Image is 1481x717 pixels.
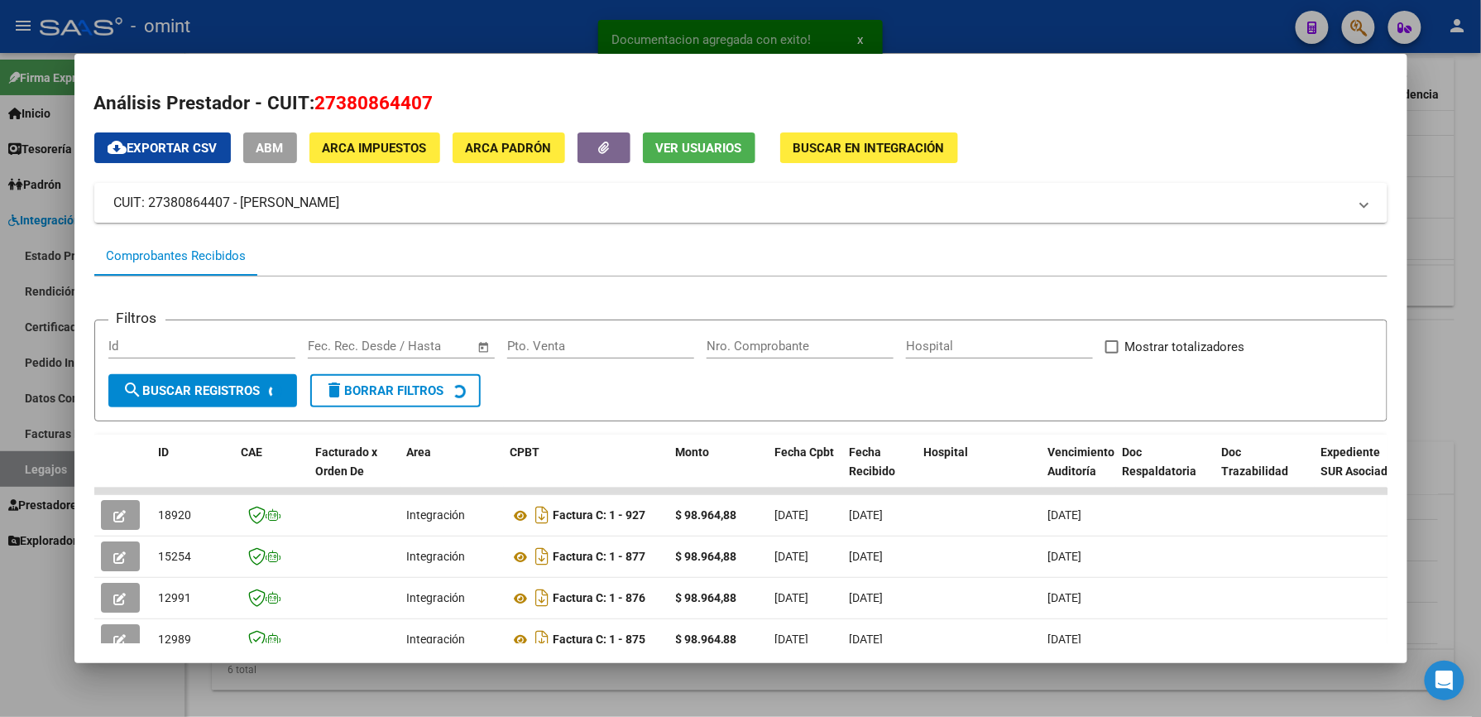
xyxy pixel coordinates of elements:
mat-expansion-panel-header: CUIT: 27380864407 - [PERSON_NAME] [94,183,1388,223]
span: CAE [242,445,263,459]
span: Mostrar totalizadores [1125,337,1245,357]
span: [DATE] [1048,550,1082,563]
span: Fecha Recibido [850,445,896,478]
span: ARCA Padrón [466,141,552,156]
strong: Factura C: 1 - 927 [554,509,646,522]
span: [DATE] [850,508,884,522]
button: Buscar Registros [108,374,297,407]
strong: $ 98.964,88 [676,508,737,522]
datatable-header-cell: Doc Trazabilidad [1215,435,1315,508]
span: ABM [256,141,284,156]
span: 15254 [159,550,192,563]
strong: $ 98.964,88 [676,550,737,563]
strong: Factura C: 1 - 876 [554,592,646,605]
span: Facturado x Orden De [316,445,378,478]
div: Open Intercom Messenger [1425,661,1464,700]
div: Comprobantes Recibidos [107,247,247,266]
span: Expediente SUR Asociado [1321,445,1395,478]
span: 12989 [159,633,192,646]
i: Descargar documento [532,585,554,611]
span: [DATE] [1048,633,1082,646]
datatable-header-cell: Hospital [918,435,1042,508]
datatable-header-cell: Vencimiento Auditoría [1042,435,1116,508]
strong: $ 98.964,88 [676,591,737,604]
mat-icon: cloud_download [108,137,127,157]
span: Borrar Filtros [325,383,444,398]
span: Doc Respaldatoria [1123,445,1197,478]
span: Integración [407,633,466,646]
span: 12991 [159,591,192,604]
mat-icon: search [123,380,143,400]
strong: $ 98.964,88 [676,633,737,646]
span: [DATE] [775,508,809,522]
button: Exportar CSV [94,132,231,163]
span: Doc Trazabilidad [1222,445,1289,478]
button: ARCA Impuestos [309,132,440,163]
span: Hospital [924,445,969,459]
span: [DATE] [1048,591,1082,604]
strong: Factura C: 1 - 875 [554,633,646,647]
span: Integración [407,508,466,522]
i: Descargar documento [532,543,554,570]
strong: Factura C: 1 - 877 [554,551,646,564]
span: [DATE] [775,633,809,646]
mat-icon: delete [325,380,345,400]
span: Area [407,445,432,459]
datatable-header-cell: Expediente SUR Asociado [1315,435,1406,508]
button: ABM [243,132,297,163]
span: Exportar CSV [108,141,218,156]
h3: Filtros [108,307,165,329]
datatable-header-cell: CAE [235,435,309,508]
span: [DATE] [1048,508,1082,522]
span: [DATE] [850,591,884,604]
span: Buscar en Integración [793,141,945,156]
button: Borrar Filtros [310,374,481,407]
button: ARCA Padrón [453,132,565,163]
input: Fecha fin [390,339,470,354]
button: Open calendar [474,338,493,357]
datatable-header-cell: Doc Respaldatoria [1116,435,1215,508]
span: CPBT [510,445,540,459]
datatable-header-cell: Facturado x Orden De [309,435,400,508]
datatable-header-cell: ID [152,435,235,508]
span: ARCA Impuestos [323,141,427,156]
span: [DATE] [775,550,809,563]
span: Vencimiento Auditoría [1048,445,1115,478]
span: 18920 [159,508,192,522]
datatable-header-cell: Monto [669,435,769,508]
span: Monto [676,445,710,459]
span: 27380864407 [315,92,434,113]
datatable-header-cell: Fecha Cpbt [769,435,843,508]
datatable-header-cell: CPBT [504,435,669,508]
span: Fecha Cpbt [775,445,835,459]
span: [DATE] [850,633,884,646]
button: Buscar en Integración [780,132,958,163]
i: Descargar documento [532,626,554,652]
h2: Análisis Prestador - CUIT: [94,89,1388,118]
mat-panel-title: CUIT: 27380864407 - [PERSON_NAME] [114,193,1348,213]
span: ID [159,445,170,459]
span: Ver Usuarios [656,141,742,156]
i: Descargar documento [532,502,554,528]
datatable-header-cell: Area [400,435,504,508]
span: Buscar Registros [123,383,261,398]
span: [DATE] [775,591,809,604]
span: [DATE] [850,550,884,563]
datatable-header-cell: Fecha Recibido [843,435,918,508]
span: Integración [407,591,466,604]
input: Fecha inicio [308,339,375,354]
span: Integración [407,550,466,563]
button: Ver Usuarios [643,132,755,163]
